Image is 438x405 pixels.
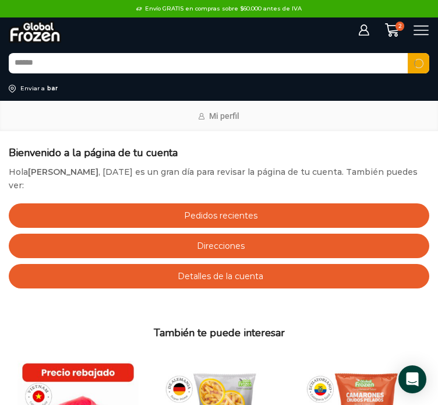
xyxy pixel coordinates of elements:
div: bar [47,84,58,93]
span: Bienvenido a la página de tu cuenta [9,146,178,160]
img: address-field-icon.svg [9,84,20,93]
a: Pedidos recientes [9,203,429,228]
a: Direcciones [9,234,429,258]
span: También te puede interesar [154,326,285,340]
button: Search button [408,53,429,73]
a: Detalles de la cuenta [9,264,429,288]
span: Detalles de la cuenta [175,271,263,281]
span: Direcciones [194,241,245,251]
a: 2 [379,23,404,37]
strong: [PERSON_NAME] [28,167,98,177]
div: Open Intercom Messenger [398,365,426,393]
span: 2 [395,22,405,31]
div: Enviar a [20,84,45,93]
span: Pedidos recientes [181,210,257,221]
span: Mi perfil [209,111,239,121]
p: Hola , [DATE] es un gran día para revisar la página de tu cuenta. También puedes ver: [9,165,429,192]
